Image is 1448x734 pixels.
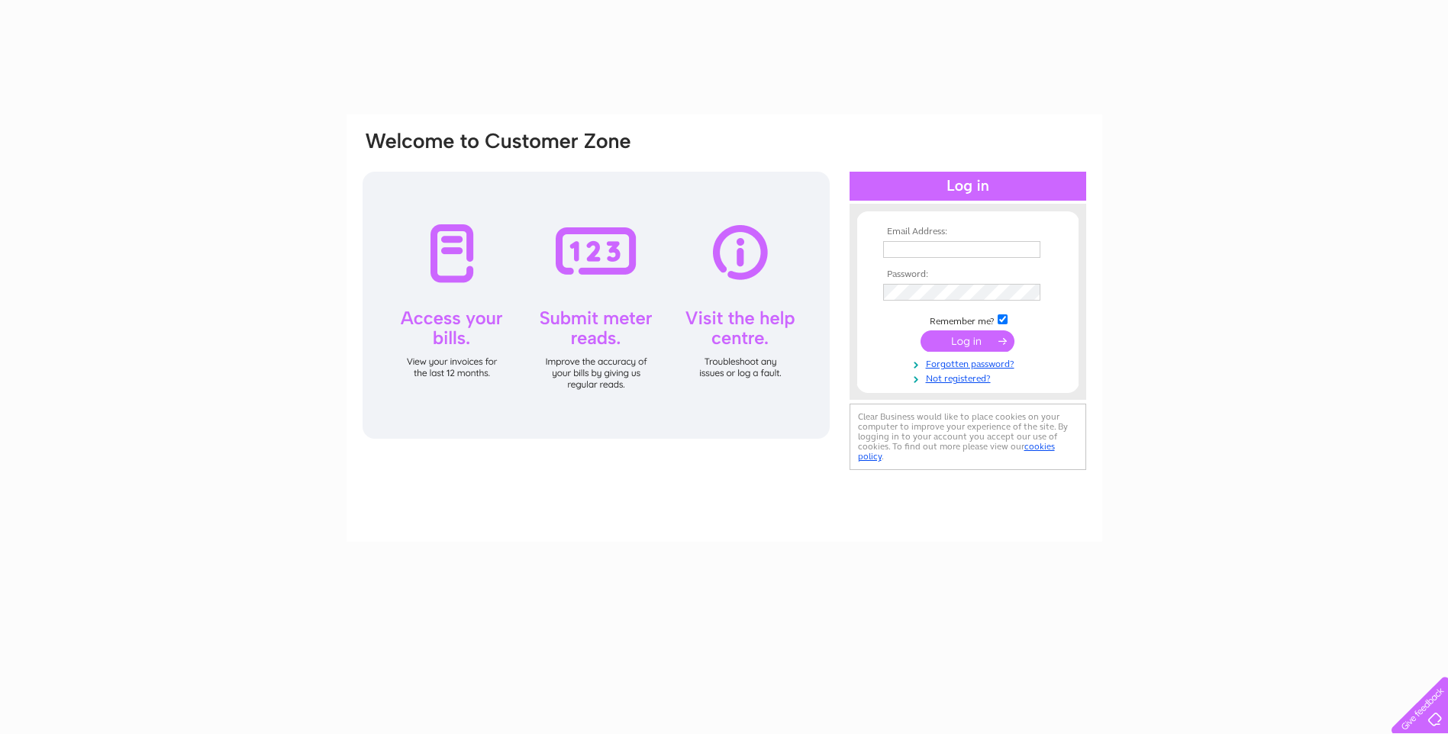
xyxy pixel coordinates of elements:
[879,269,1056,280] th: Password:
[850,404,1086,470] div: Clear Business would like to place cookies on your computer to improve your experience of the sit...
[883,370,1056,385] a: Not registered?
[883,356,1056,370] a: Forgotten password?
[921,330,1014,352] input: Submit
[879,227,1056,237] th: Email Address:
[858,441,1055,462] a: cookies policy
[879,312,1056,327] td: Remember me?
